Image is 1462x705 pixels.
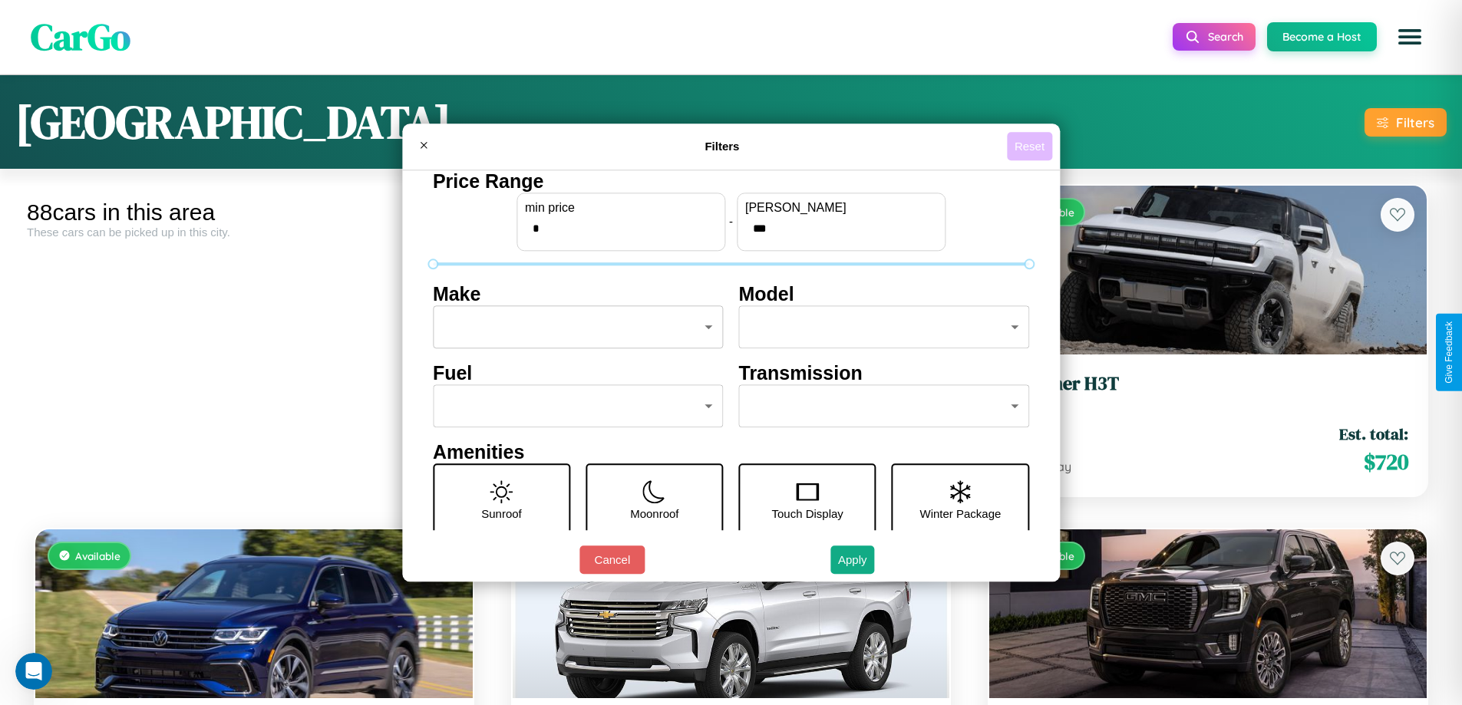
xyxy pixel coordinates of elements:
[920,503,1002,524] p: Winter Package
[630,503,678,524] p: Moonroof
[1365,108,1447,137] button: Filters
[830,545,875,574] button: Apply
[15,91,451,153] h1: [GEOGRAPHIC_DATA]
[481,503,522,524] p: Sunroof
[739,283,1030,305] h4: Model
[1007,132,1052,160] button: Reset
[1339,423,1408,445] span: Est. total:
[433,170,1029,193] h4: Price Range
[437,140,1007,153] h4: Filters
[1173,23,1256,51] button: Search
[579,545,645,574] button: Cancel
[1008,373,1408,410] a: Hummer H3T2021
[15,653,52,690] iframe: Intercom live chat
[729,211,733,232] p: -
[433,362,724,384] h4: Fuel
[27,226,481,239] div: These cars can be picked up in this city.
[745,201,937,215] label: [PERSON_NAME]
[1444,321,1454,384] div: Give Feedback
[1008,373,1408,395] h3: Hummer H3T
[771,503,843,524] p: Touch Display
[75,549,120,562] span: Available
[31,12,130,62] span: CarGo
[525,201,717,215] label: min price
[27,199,481,226] div: 88 cars in this area
[1267,22,1377,51] button: Become a Host
[1208,30,1243,44] span: Search
[1364,446,1408,477] span: $ 720
[433,283,724,305] h4: Make
[1396,114,1434,130] div: Filters
[1388,15,1431,58] button: Open menu
[433,441,1029,463] h4: Amenities
[739,362,1030,384] h4: Transmission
